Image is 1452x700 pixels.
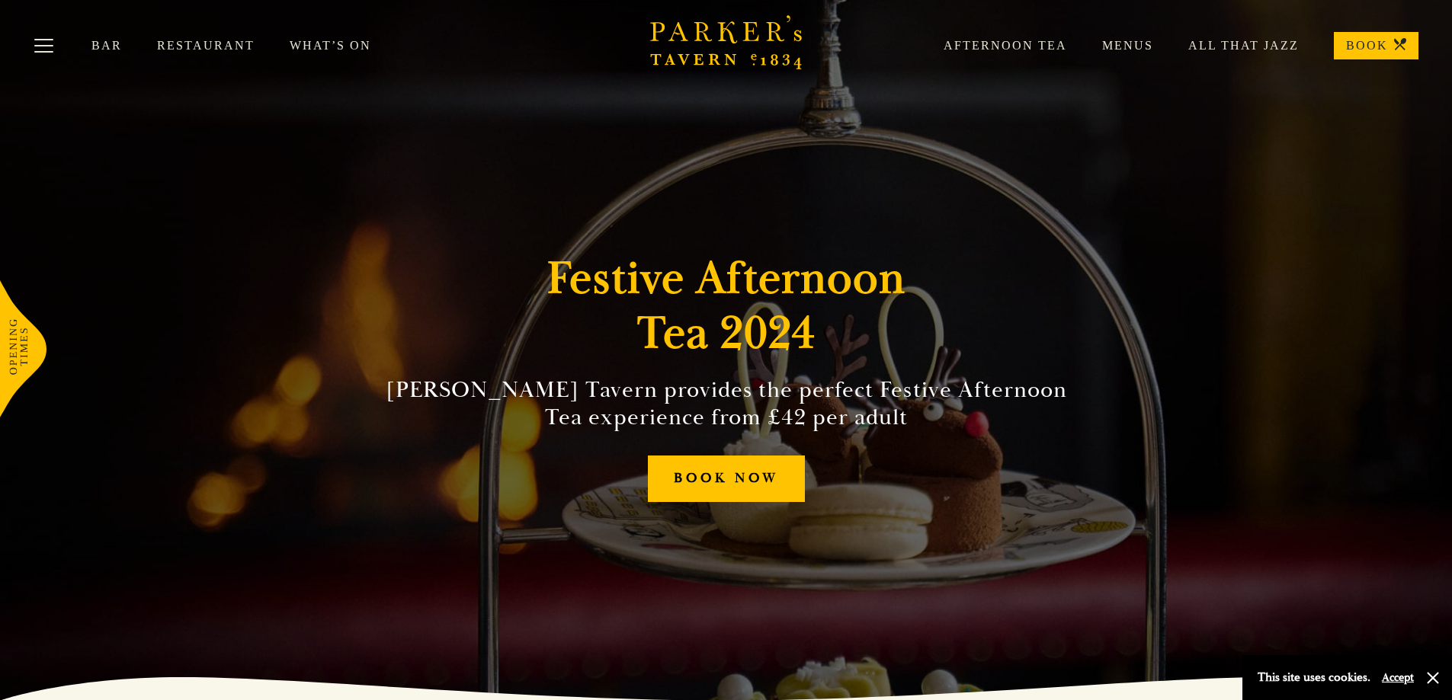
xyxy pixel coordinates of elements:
a: BOOK NOW [648,455,805,502]
h1: Festive Afternoon Tea 2024 [509,251,944,361]
button: Accept [1382,670,1414,685]
p: This site uses cookies. [1258,666,1370,689]
h2: [PERSON_NAME] Tavern provides the perfect Festive Afternoon Tea experience from £42 per adult [379,376,1074,431]
button: Close and accept [1425,670,1441,686]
